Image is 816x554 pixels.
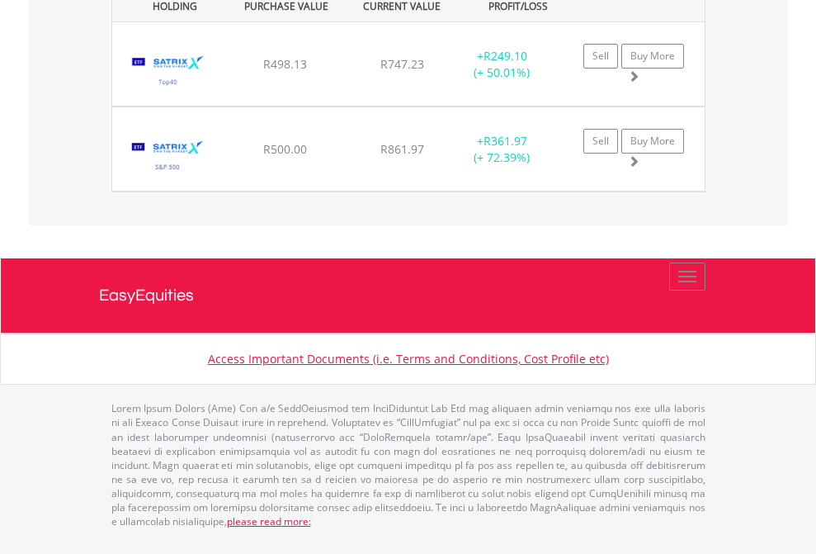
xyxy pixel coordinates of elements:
a: Buy More [621,44,684,69]
span: R861.97 [380,141,424,157]
a: Sell [583,129,618,154]
span: R500.00 [263,141,307,157]
a: please read more: [227,514,311,528]
div: + (+ 72.39%) [450,133,554,166]
p: Lorem Ipsum Dolors (Ame) Con a/e SeddOeiusmod tem InciDiduntut Lab Etd mag aliquaen admin veniamq... [111,401,705,528]
img: EQU.ZA.STX40.png [120,43,215,102]
a: EasyEquities [99,258,718,333]
div: + (+ 50.01%) [450,48,554,81]
a: Access Important Documents (i.e. Terms and Conditions, Cost Profile etc) [208,351,609,367]
a: Sell [583,44,618,69]
img: EQU.ZA.STX500.png [120,128,215,187]
a: Buy More [621,129,684,154]
span: R249.10 [483,48,527,64]
span: R361.97 [483,133,527,149]
span: R498.13 [263,56,307,72]
span: R747.23 [380,56,424,72]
